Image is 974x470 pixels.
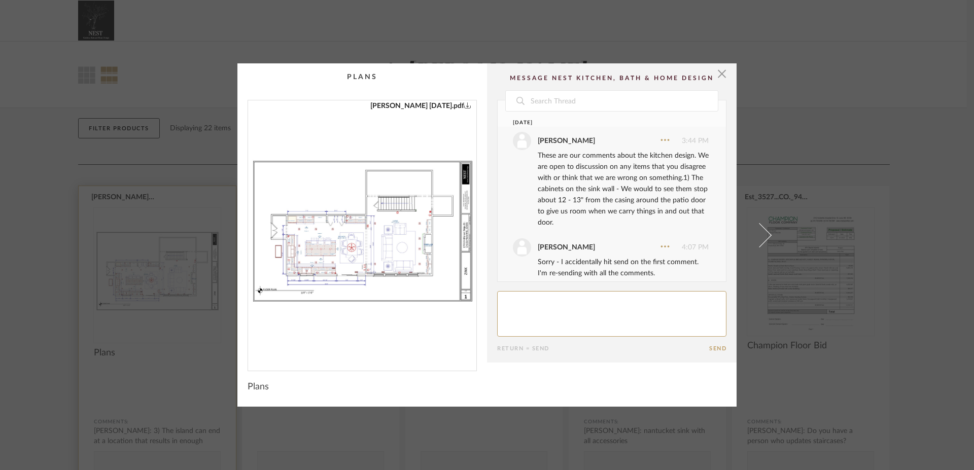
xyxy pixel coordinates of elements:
[513,132,709,150] div: 3:44 PM
[513,238,709,257] div: 4:07 PM
[712,63,732,84] button: Close
[370,100,471,112] a: [PERSON_NAME] [DATE].pdf
[538,135,595,147] div: [PERSON_NAME]
[538,242,595,253] div: [PERSON_NAME]
[709,345,726,352] button: Send
[248,381,269,392] span: Plans
[538,150,709,228] div: These are our comments about the kitchen design. We are open to discussion on any items that you ...
[497,345,709,352] div: Return = Send
[538,257,709,279] div: Sorry - I accidentally hit send on the first comment. I'm re-sending with all the comments.
[248,100,476,363] img: d0ce6bac-46db-4c5f-a1d6-8a02364768f4_1000x1000.jpg
[530,91,718,111] input: Search Thread
[513,119,690,127] div: [DATE]
[248,100,476,363] div: 0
